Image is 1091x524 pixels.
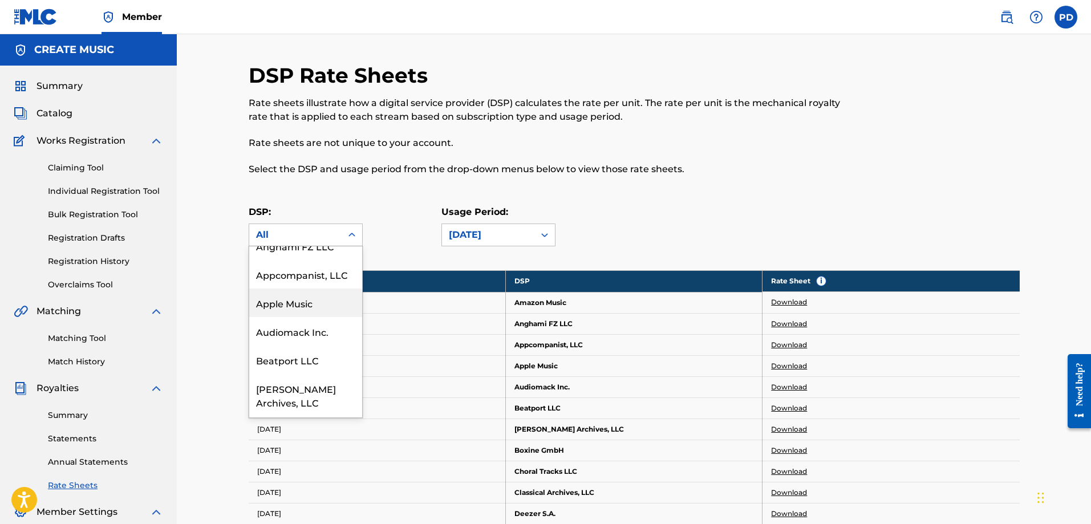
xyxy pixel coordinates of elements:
div: Appcompanist, LLC [249,260,362,289]
p: Rate sheets are not unique to your account. [249,136,842,150]
td: [DATE] [249,482,506,503]
a: Download [771,488,807,498]
a: Download [771,466,807,477]
a: Rate Sheets [48,480,163,491]
div: User Menu [1055,6,1077,29]
a: Download [771,403,807,413]
div: Audiomack Inc. [249,317,362,346]
img: MLC Logo [14,9,58,25]
a: Download [771,382,807,392]
td: [DATE] [249,419,506,440]
td: [DATE] [249,461,506,482]
td: [DATE] [249,292,506,313]
td: [DATE] [249,355,506,376]
a: Annual Statements [48,456,163,468]
img: Summary [14,79,27,93]
a: CatalogCatalog [14,107,72,120]
a: Registration Drafts [48,232,163,244]
a: Download [771,319,807,329]
img: expand [149,134,163,148]
span: Works Registration [36,134,125,148]
a: Overclaims Tool [48,279,163,291]
td: Anghami FZ LLC [505,313,763,334]
th: Rate Sheet [763,270,1019,292]
p: Select the DSP and usage period from the drop-down menus below to view those rate sheets. [249,163,842,176]
a: Download [771,445,807,456]
td: Amazon Music [505,292,763,313]
a: Bulk Registration Tool [48,209,163,221]
a: Download [771,509,807,519]
a: SummarySummary [14,79,83,93]
div: Drag [1037,481,1044,515]
iframe: Resource Center [1059,346,1091,437]
a: Registration History [48,255,163,267]
a: Download [771,424,807,434]
a: Download [771,340,807,350]
div: [PERSON_NAME] Archives, LLC [249,374,362,416]
iframe: Chat Widget [1034,469,1091,524]
div: Help [1025,6,1048,29]
span: Royalties [36,381,79,395]
td: Deezer S.A. [505,503,763,524]
label: DSP: [249,206,271,217]
td: [DATE] [249,397,506,419]
a: Statements [48,433,163,445]
a: Matching Tool [48,332,163,344]
img: Catalog [14,107,27,120]
img: search [1000,10,1013,24]
div: Apple Music [249,289,362,317]
td: Boxine GmbH [505,440,763,461]
img: expand [149,505,163,519]
img: Member Settings [14,505,27,519]
span: Catalog [36,107,72,120]
a: Claiming Tool [48,162,163,174]
label: Usage Period: [441,206,508,217]
a: Summary [48,409,163,421]
span: Summary [36,79,83,93]
div: [DATE] [449,228,528,242]
a: Individual Registration Tool [48,185,163,197]
td: Audiomack Inc. [505,376,763,397]
span: Member [122,10,162,23]
a: Download [771,297,807,307]
td: [PERSON_NAME] Archives, LLC [505,419,763,440]
img: Works Registration [14,134,29,148]
td: Choral Tracks LLC [505,461,763,482]
img: expand [149,381,163,395]
img: expand [149,304,163,318]
div: Boomplay [249,416,362,445]
a: Download [771,361,807,371]
img: Accounts [14,43,27,57]
td: Beatport LLC [505,397,763,419]
span: i [817,277,826,286]
h2: DSP Rate Sheets [249,63,433,88]
th: DSP [505,270,763,292]
h5: CREATE MUSIC [34,43,114,56]
td: Appcompanist, LLC [505,334,763,355]
td: [DATE] [249,376,506,397]
td: Classical Archives, LLC [505,482,763,503]
div: Beatport LLC [249,346,362,374]
td: [DATE] [249,334,506,355]
span: Member Settings [36,505,117,519]
img: help [1029,10,1043,24]
td: [DATE] [249,440,506,461]
a: Match History [48,356,163,368]
a: Public Search [995,6,1018,29]
img: Royalties [14,381,27,395]
td: Apple Music [505,355,763,376]
td: [DATE] [249,313,506,334]
div: All [256,228,335,242]
p: Rate sheets illustrate how a digital service provider (DSP) calculates the rate per unit. The rat... [249,96,842,124]
span: Matching [36,304,81,318]
img: Top Rightsholder [102,10,115,24]
td: [DATE] [249,503,506,524]
img: Matching [14,304,28,318]
th: Usage Period [249,270,506,292]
